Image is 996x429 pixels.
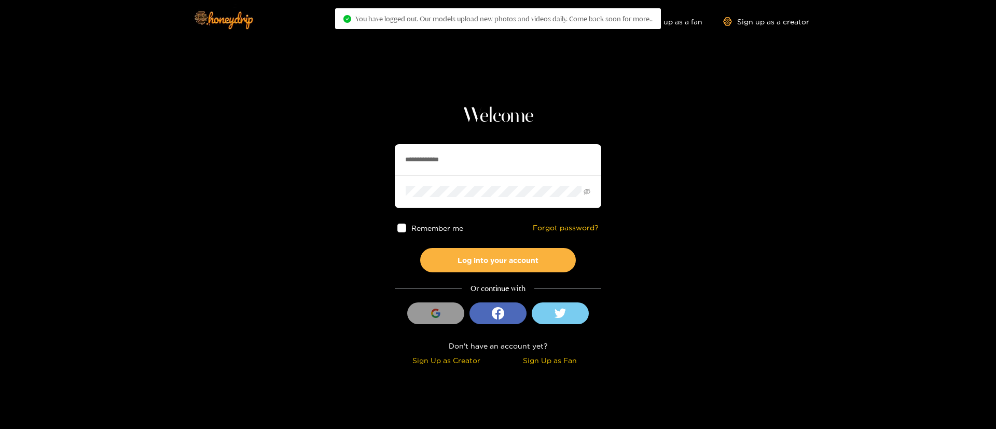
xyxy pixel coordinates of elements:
span: check-circle [343,15,351,23]
div: Or continue with [395,283,601,295]
span: You have logged out. Our models upload new photos and videos daily. Come back soon for more.. [355,15,653,23]
button: Log into your account [420,248,576,272]
span: eye-invisible [584,188,590,195]
a: Sign up as a fan [631,17,702,26]
span: Remember me [411,224,463,232]
div: Sign Up as Fan [501,354,599,366]
a: Forgot password? [533,224,599,232]
div: Sign Up as Creator [397,354,495,366]
div: Don't have an account yet? [395,340,601,352]
h1: Welcome [395,104,601,129]
a: Sign up as a creator [723,17,809,26]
